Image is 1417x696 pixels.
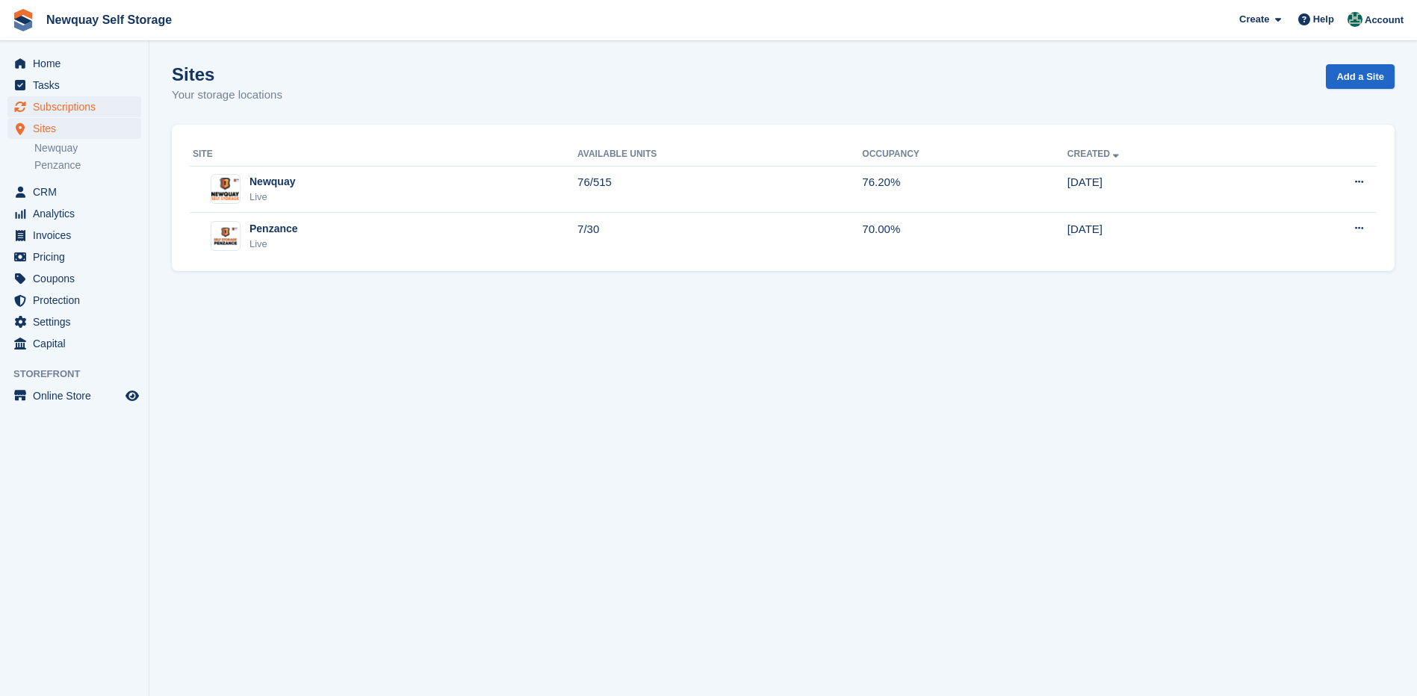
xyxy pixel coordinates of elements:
td: 70.00% [862,213,1067,259]
a: menu [7,181,141,202]
span: Home [33,53,123,74]
img: Image of Newquay site [211,178,240,199]
div: Live [249,190,295,205]
a: menu [7,75,141,96]
td: 7/30 [577,213,862,259]
td: 76.20% [862,166,1067,213]
a: menu [7,96,141,117]
p: Your storage locations [172,87,282,104]
a: menu [7,268,141,289]
td: 76/515 [577,166,862,213]
span: Sites [33,118,123,139]
span: Tasks [33,75,123,96]
a: menu [7,311,141,332]
a: menu [7,203,141,224]
div: Live [249,237,298,252]
td: [DATE] [1067,213,1264,259]
a: menu [7,385,141,406]
a: menu [7,333,141,354]
a: Newquay [34,141,141,155]
span: Online Store [33,385,123,406]
th: Site [190,143,577,167]
a: Newquay Self Storage [40,7,178,32]
div: Newquay [249,174,295,190]
th: Available Units [577,143,862,167]
span: CRM [33,181,123,202]
a: Preview store [123,387,141,405]
img: JON [1348,12,1362,27]
td: [DATE] [1067,166,1264,213]
span: Help [1313,12,1334,27]
img: stora-icon-8386f47178a22dfd0bd8f6a31ec36ba5ce8667c1dd55bd0f319d3a0aa187defe.svg [12,9,34,31]
a: menu [7,53,141,74]
a: Add a Site [1326,64,1395,89]
span: Protection [33,290,123,311]
a: Penzance [34,158,141,173]
span: Capital [33,333,123,354]
a: Created [1067,149,1122,159]
th: Occupancy [862,143,1067,167]
span: Invoices [33,225,123,246]
a: menu [7,118,141,139]
span: Create [1239,12,1269,27]
h1: Sites [172,64,282,84]
a: menu [7,290,141,311]
a: menu [7,246,141,267]
span: Pricing [33,246,123,267]
span: Subscriptions [33,96,123,117]
div: Penzance [249,221,298,237]
span: Coupons [33,268,123,289]
span: Storefront [13,367,149,382]
a: menu [7,225,141,246]
img: Image of Penzance site [211,226,240,247]
span: Account [1365,13,1404,28]
span: Settings [33,311,123,332]
span: Analytics [33,203,123,224]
